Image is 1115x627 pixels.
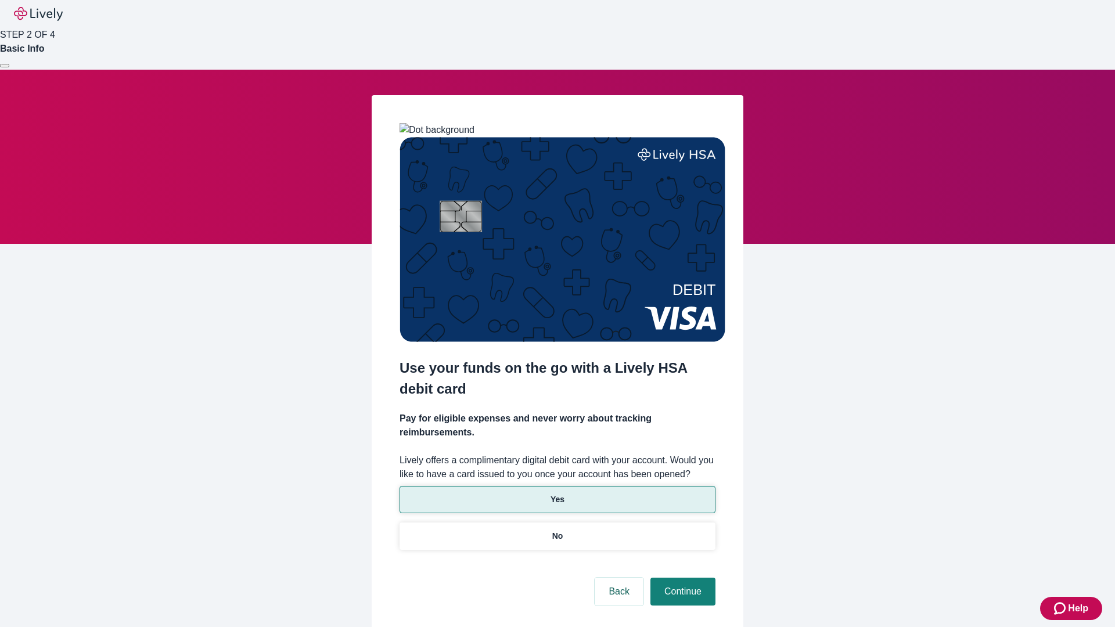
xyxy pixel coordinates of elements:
[400,137,725,342] img: Debit card
[1054,601,1068,615] svg: Zendesk support icon
[400,522,715,550] button: No
[400,358,715,399] h2: Use your funds on the go with a Lively HSA debit card
[14,7,63,21] img: Lively
[552,530,563,542] p: No
[650,578,715,606] button: Continue
[595,578,643,606] button: Back
[400,486,715,513] button: Yes
[400,123,474,137] img: Dot background
[1068,601,1088,615] span: Help
[400,412,715,439] h4: Pay for eligible expenses and never worry about tracking reimbursements.
[551,493,564,506] p: Yes
[400,453,715,481] label: Lively offers a complimentary digital debit card with your account. Would you like to have a card...
[1040,597,1102,620] button: Zendesk support iconHelp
